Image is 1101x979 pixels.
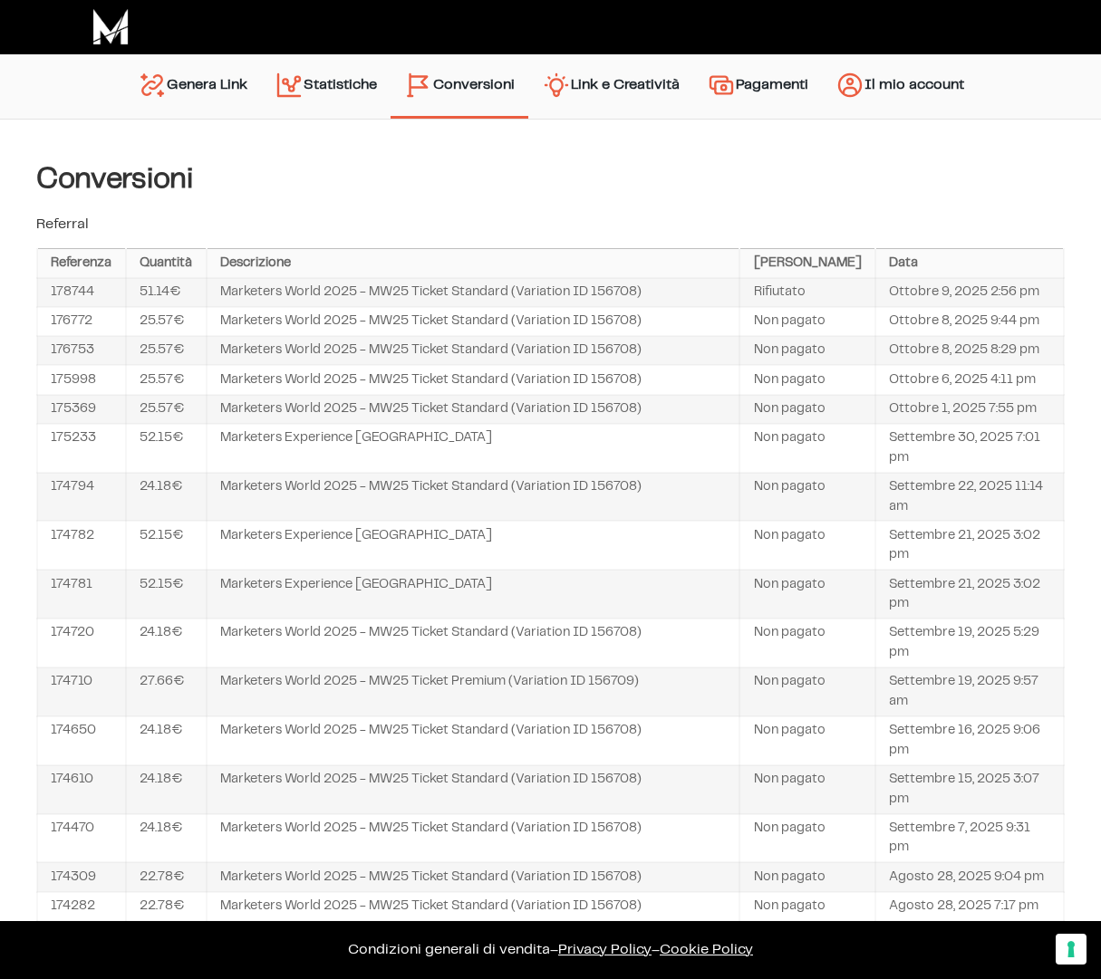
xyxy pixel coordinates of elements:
[37,395,126,424] td: 175369
[875,249,1064,278] th: Data
[660,943,753,956] span: Cookie Policy
[739,521,875,570] td: Non pagato
[207,716,740,765] td: Marketers World 2025 - MW25 Ticket Standard (Variation ID 156708)
[739,249,875,278] th: [PERSON_NAME]
[207,278,740,307] td: Marketers World 2025 - MW25 Ticket Standard (Variation ID 156708)
[207,249,740,278] th: Descrizione
[126,570,207,619] td: 52.15€
[404,71,433,100] img: conversion-2.svg
[37,619,126,667] td: 174720
[207,892,740,921] td: Marketers World 2025 - MW25 Ticket Standard (Variation ID 156708)
[875,424,1064,473] td: Settembre 30, 2025 7:01 pm
[14,908,69,963] iframe: Customerly Messenger Launcher
[875,365,1064,394] td: Ottobre 6, 2025 4:11 pm
[875,892,1064,921] td: Agosto 28, 2025 7:17 pm
[875,473,1064,522] td: Settembre 22, 2025 11:14 am
[37,307,126,336] td: 176772
[126,424,207,473] td: 52.15€
[739,619,875,667] td: Non pagato
[126,862,207,891] td: 22.78€
[875,521,1064,570] td: Settembre 21, 2025 3:02 pm
[875,395,1064,424] td: Ottobre 1, 2025 7:55 pm
[37,862,126,891] td: 174309
[542,71,571,100] img: creativity.svg
[37,336,126,365] td: 176753
[875,336,1064,365] td: Ottobre 8, 2025 8:29 pm
[37,365,126,394] td: 175998
[37,892,126,921] td: 174282
[207,765,740,814] td: Marketers World 2025 - MW25 Ticket Standard (Variation ID 156708)
[558,943,652,956] a: Privacy Policy
[739,278,875,307] td: Rifiutato
[739,570,875,619] td: Non pagato
[875,570,1064,619] td: Settembre 21, 2025 3:02 pm
[126,249,207,278] th: Quantità
[739,336,875,365] td: Non pagato
[207,570,740,619] td: Marketers Experience [GEOGRAPHIC_DATA]
[138,71,167,100] img: generate-link.svg
[261,63,391,110] a: Statistiche
[207,521,740,570] td: Marketers Experience [GEOGRAPHIC_DATA]
[126,278,207,307] td: 51.14€
[739,814,875,863] td: Non pagato
[207,862,740,891] td: Marketers World 2025 - MW25 Ticket Standard (Variation ID 156708)
[37,765,126,814] td: 174610
[37,473,126,522] td: 174794
[739,892,875,921] td: Non pagato
[707,71,736,100] img: payments.svg
[739,667,875,716] td: Non pagato
[37,278,126,307] td: 178744
[18,939,1083,961] p: – –
[275,71,304,100] img: stats.svg
[37,521,126,570] td: 174782
[875,862,1064,891] td: Agosto 28, 2025 9:04 pm
[207,667,740,716] td: Marketers World 2025 - MW25 Ticket Premium (Variation ID 156709)
[124,63,261,110] a: Genera Link
[207,814,740,863] td: Marketers World 2025 - MW25 Ticket Standard (Variation ID 156708)
[207,424,740,473] td: Marketers Experience [GEOGRAPHIC_DATA]
[739,716,875,765] td: Non pagato
[875,667,1064,716] td: Settembre 19, 2025 9:57 am
[124,54,978,119] nav: Menu principale
[207,336,740,365] td: Marketers World 2025 - MW25 Ticket Standard (Variation ID 156708)
[36,163,1065,196] h4: Conversioni
[126,395,207,424] td: 25.57€
[875,814,1064,863] td: Settembre 7, 2025 9:31 pm
[126,365,207,394] td: 25.57€
[391,63,528,107] a: Conversioni
[875,278,1064,307] td: Ottobre 9, 2025 2:56 pm
[348,943,550,956] a: Condizioni generali di vendita
[739,473,875,522] td: Non pagato
[528,63,693,110] a: Link e Creatività
[126,619,207,667] td: 24.18€
[126,473,207,522] td: 24.18€
[207,619,740,667] td: Marketers World 2025 - MW25 Ticket Standard (Variation ID 156708)
[739,395,875,424] td: Non pagato
[37,570,126,619] td: 174781
[37,716,126,765] td: 174650
[822,63,978,110] a: Il mio account
[875,619,1064,667] td: Settembre 19, 2025 5:29 pm
[739,365,875,394] td: Non pagato
[207,395,740,424] td: Marketers World 2025 - MW25 Ticket Standard (Variation ID 156708)
[739,307,875,336] td: Non pagato
[37,424,126,473] td: 175233
[1056,934,1087,965] button: Le tue preferenze relative al consenso per le tecnologie di tracciamento
[37,667,126,716] td: 174710
[126,336,207,365] td: 25.57€
[739,765,875,814] td: Non pagato
[875,307,1064,336] td: Ottobre 8, 2025 9:44 pm
[126,667,207,716] td: 27.66€
[126,814,207,863] td: 24.18€
[126,716,207,765] td: 24.18€
[739,862,875,891] td: Non pagato
[37,814,126,863] td: 174470
[126,765,207,814] td: 24.18€
[207,365,740,394] td: Marketers World 2025 - MW25 Ticket Standard (Variation ID 156708)
[126,307,207,336] td: 25.57€
[126,892,207,921] td: 22.78€
[207,307,740,336] td: Marketers World 2025 - MW25 Ticket Standard (Variation ID 156708)
[693,63,822,110] a: Pagamenti
[875,716,1064,765] td: Settembre 16, 2025 9:06 pm
[739,424,875,473] td: Non pagato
